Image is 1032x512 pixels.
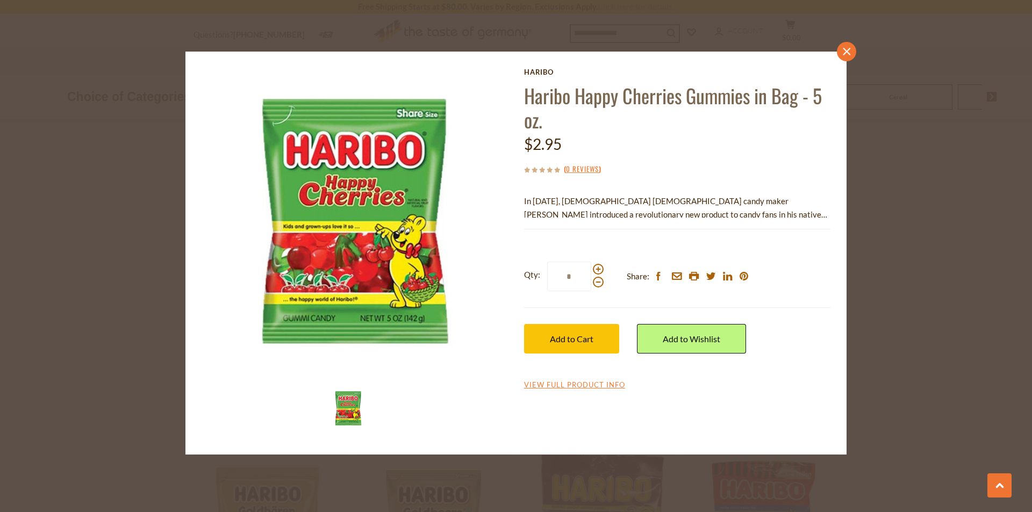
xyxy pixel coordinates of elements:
[524,324,619,354] button: Add to Cart
[627,270,649,283] span: Share:
[524,268,540,282] strong: Qty:
[637,324,746,354] a: Add to Wishlist
[524,135,562,153] span: $2.95
[547,262,591,291] input: Qty:
[524,81,822,134] a: Haribo Happy Cherries Gummies in Bag - 5 oz.
[550,334,593,344] span: Add to Cart
[327,387,370,430] img: Haribo Twin Cherries Gummies in Bag
[564,163,601,174] span: ( )
[524,380,625,390] a: View Full Product Info
[524,194,830,221] p: In [DATE], [DEMOGRAPHIC_DATA] [DEMOGRAPHIC_DATA] candy maker [PERSON_NAME] introduced a revolutio...
[524,68,830,76] a: Haribo
[202,68,508,374] img: Haribo Twin Cherries Gummies in Bag
[566,163,599,175] a: 0 Reviews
